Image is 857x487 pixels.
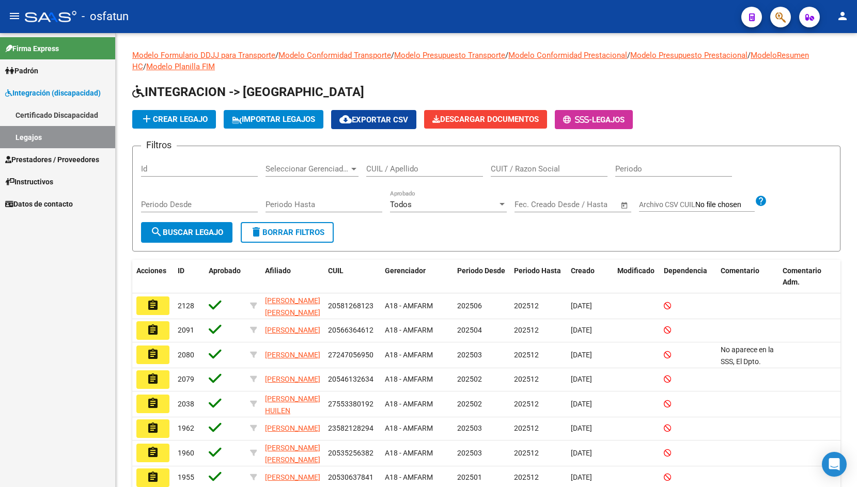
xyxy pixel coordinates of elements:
[822,452,847,477] div: Open Intercom Messenger
[265,473,320,481] span: [PERSON_NAME]
[385,302,433,310] span: A18 - AMFARM
[147,324,159,336] mat-icon: assignment
[515,200,548,209] input: Start date
[630,51,747,60] a: Modelo Presupuesto Prestacional
[147,348,159,360] mat-icon: assignment
[514,449,539,457] span: 202512
[261,260,324,294] datatable-header-cell: Afiliado
[147,397,159,410] mat-icon: assignment
[385,351,433,359] span: A18 - AMFARM
[147,446,159,459] mat-icon: assignment
[178,326,194,334] span: 2091
[250,228,324,237] span: Borrar Filtros
[567,260,613,294] datatable-header-cell: Creado
[571,266,595,275] span: Creado
[241,222,334,243] button: Borrar Filtros
[457,449,482,457] span: 202503
[328,400,373,408] span: 27553380192
[424,110,547,129] button: Descargar Documentos
[178,351,194,359] span: 2080
[136,266,166,275] span: Acciones
[328,351,373,359] span: 27247056950
[660,260,716,294] datatable-header-cell: Dependencia
[324,260,381,294] datatable-header-cell: CUIL
[232,115,315,124] span: IMPORTAR LEGAJOS
[508,51,627,60] a: Modelo Conformidad Prestacional
[5,176,53,187] span: Instructivos
[778,260,840,294] datatable-header-cell: Comentario Adm.
[385,266,426,275] span: Gerenciador
[457,351,482,359] span: 202503
[385,449,433,457] span: A18 - AMFARM
[394,51,505,60] a: Modelo Presupuesto Transporte
[265,351,320,359] span: [PERSON_NAME]
[141,115,208,124] span: Crear Legajo
[147,373,159,385] mat-icon: assignment
[510,260,567,294] datatable-header-cell: Periodo Hasta
[5,65,38,76] span: Padrón
[514,375,539,383] span: 202512
[328,375,373,383] span: 20546132634
[514,351,539,359] span: 202512
[265,266,291,275] span: Afiliado
[5,154,99,165] span: Prestadores / Proveedores
[178,424,194,432] span: 1962
[457,375,482,383] span: 202502
[328,424,373,432] span: 23582128294
[265,375,320,383] span: [PERSON_NAME]
[150,226,163,238] mat-icon: search
[141,113,153,125] mat-icon: add
[432,115,539,124] span: Descargar Documentos
[514,400,539,408] span: 202512
[390,200,412,209] span: Todos
[328,302,373,310] span: 20581268123
[328,449,373,457] span: 20535256382
[132,110,216,129] button: Crear Legajo
[328,326,373,334] span: 20566364612
[150,228,223,237] span: Buscar Legajo
[592,115,625,124] span: Legajos
[385,473,433,481] span: A18 - AMFARM
[224,110,323,129] button: IMPORTAR LEGAJOS
[5,87,101,99] span: Integración (discapacidad)
[385,400,433,408] span: A18 - AMFARM
[836,10,849,22] mat-icon: person
[619,199,631,211] button: Open calendar
[339,113,352,125] mat-icon: cloud_download
[453,260,510,294] datatable-header-cell: Periodo Desde
[178,400,194,408] span: 2038
[250,226,262,238] mat-icon: delete
[178,473,194,481] span: 1955
[178,266,184,275] span: ID
[639,200,695,209] span: Archivo CSV CUIL
[339,115,408,124] span: Exportar CSV
[571,326,592,334] span: [DATE]
[783,266,821,287] span: Comentario Adm.
[328,473,373,481] span: 20530637841
[385,424,433,432] span: A18 - AMFARM
[265,424,320,432] span: [PERSON_NAME]
[563,115,592,124] span: -
[571,424,592,432] span: [DATE]
[514,326,539,334] span: 202512
[278,51,391,60] a: Modelo Conformidad Transporte
[205,260,246,294] datatable-header-cell: Aprobado
[613,260,660,294] datatable-header-cell: Modificado
[514,424,539,432] span: 202512
[457,424,482,432] span: 202503
[514,473,539,481] span: 202512
[331,110,416,129] button: Exportar CSV
[571,473,592,481] span: [DATE]
[514,266,561,275] span: Periodo Hasta
[457,326,482,334] span: 202504
[82,5,129,28] span: - osfatun
[174,260,205,294] datatable-header-cell: ID
[178,449,194,457] span: 1960
[555,110,633,129] button: -Legajos
[457,266,505,275] span: Periodo Desde
[5,43,59,54] span: Firma Express
[209,266,241,275] span: Aprobado
[147,471,159,483] mat-icon: assignment
[571,400,592,408] span: [DATE]
[385,326,433,334] span: A18 - AMFARM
